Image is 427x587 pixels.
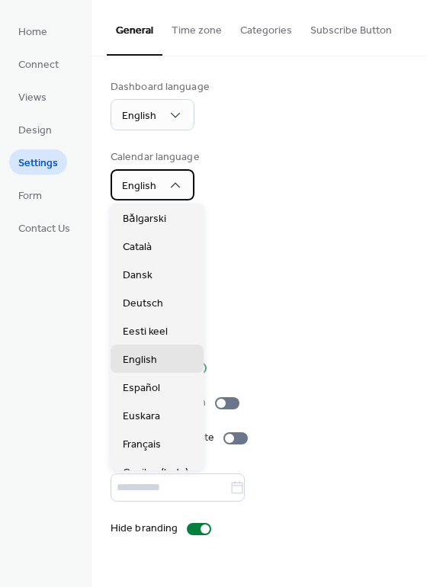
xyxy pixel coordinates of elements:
a: Design [9,117,61,142]
div: Calendar language [111,149,200,165]
span: Euskara [123,409,160,425]
span: English [122,176,156,197]
a: Contact Us [9,215,79,240]
span: Home [18,24,47,40]
span: Bǎlgarski [123,211,166,227]
span: Français [123,437,161,453]
span: Settings [18,156,58,172]
a: Connect [9,51,68,76]
span: Dansk [123,268,152,284]
span: Contact Us [18,221,70,237]
a: Form [9,182,51,207]
a: Home [9,18,56,43]
span: Gaeilge (beta) [123,465,188,481]
span: Deutsch [123,296,163,312]
div: Dashboard language [111,79,210,95]
a: Views [9,84,56,109]
a: Settings [9,149,67,175]
span: English [122,106,156,127]
span: Connect [18,57,59,73]
span: Eesti keel [123,324,168,340]
span: Views [18,90,47,106]
span: Form [18,188,42,204]
div: Calendar start date [111,454,405,470]
span: Design [18,123,52,139]
span: Español [123,380,160,396]
span: English [123,352,157,368]
span: Català [123,239,152,255]
div: Hide branding [111,521,178,537]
